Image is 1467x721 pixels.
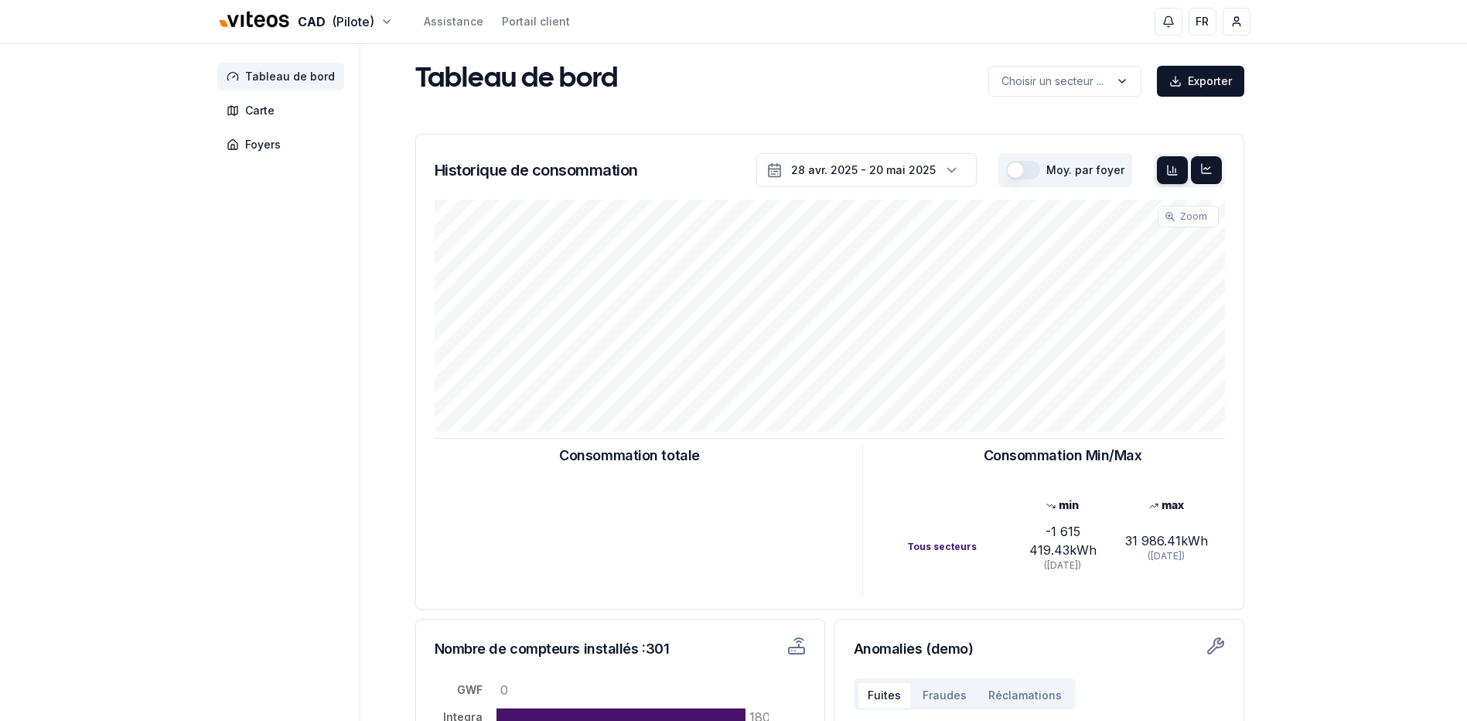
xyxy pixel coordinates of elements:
span: Carte [245,103,275,118]
div: min [1011,497,1114,513]
span: Foyers [245,137,281,152]
h3: Nombre de compteurs installés : 301 [435,638,701,660]
h1: Tableau de bord [415,64,618,95]
span: Tableau de bord [245,69,335,84]
h3: Historique de consommation [435,159,638,181]
p: Choisir un secteur ... [1001,73,1104,89]
button: FR [1189,8,1216,36]
div: Tous secteurs [907,541,1011,553]
a: Carte [217,97,350,125]
img: Viteos - CAD Logo [217,2,292,39]
tspan: GWF [457,683,483,696]
a: Assistance [424,14,483,29]
h3: Anomalies (demo) [854,638,1225,660]
label: Moy. par foyer [1046,165,1124,176]
span: Zoom [1180,210,1207,223]
span: FR [1196,14,1209,29]
tspan: 0 [500,682,508,698]
button: Réclamations [977,682,1073,709]
button: 28 avr. 2025 - 20 mai 2025 [756,153,977,187]
a: Foyers [217,131,350,159]
div: max [1114,497,1218,513]
a: Tableau de bord [217,63,350,91]
button: label [988,66,1141,97]
a: Portail client [502,14,570,29]
span: (Pilote) [332,12,374,31]
button: Fraudes [912,682,977,709]
h3: Consommation Min/Max [984,445,1142,466]
div: 28 avr. 2025 - 20 mai 2025 [791,162,936,178]
span: CAD [298,12,326,31]
div: ([DATE]) [1011,559,1114,572]
div: 31 986.41 kWh [1114,531,1218,550]
button: Exporter [1157,66,1244,97]
button: Fuites [857,682,912,709]
div: ([DATE]) [1114,550,1218,562]
div: -1 615 419.43 kWh [1011,522,1114,559]
button: CAD(Pilote) [217,5,393,39]
h3: Consommation totale [559,445,699,466]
